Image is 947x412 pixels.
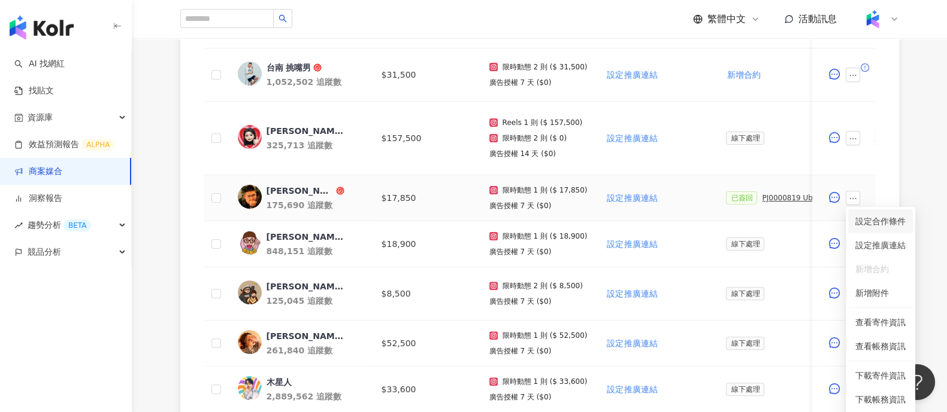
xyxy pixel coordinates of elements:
[489,347,552,355] p: 廣告授權 7 天 ($0)
[267,125,344,137] div: [PERSON_NAME] planet💫
[607,193,657,203] span: 設定推廣連結
[503,186,588,194] p: 限時動態 1 則 ($ 17,850)
[267,344,362,356] div: 261,840 追蹤數
[28,212,91,239] span: 趨勢分析
[238,376,262,400] img: KOL Avatar
[798,13,837,25] span: 活動訊息
[830,192,840,203] span: message
[855,263,906,276] span: 新增合約
[855,288,889,298] span: 新增附件
[267,62,311,74] div: 台南 挑嘴男
[846,131,861,145] button: ellipsis
[726,191,757,205] span: 已簽回
[607,70,657,80] span: 設定推廣連結
[372,175,480,221] td: $17,850
[503,118,583,127] p: Reels 1 則 ($ 157,500)
[267,390,362,402] div: 2,889,562 追蹤數
[238,280,262,304] img: KOL Avatar
[899,364,935,400] iframe: Help Scout Beacon - Open
[503,134,567,142] p: 限時動態 2 則 ($ 0)
[606,186,658,210] button: 設定推廣連結
[726,287,764,300] span: 線下處理
[279,14,287,23] span: search
[489,149,556,158] p: 廣告授權 14 天 ($0)
[14,166,62,178] a: 商案媒合
[267,76,362,88] div: 1,052,502 追蹤數
[830,238,840,249] span: message
[14,58,65,70] a: searchAI 找網紅
[14,193,62,205] a: 洞察報告
[267,280,344,292] div: [PERSON_NAME]
[855,215,906,228] span: 設定合作條件
[849,71,858,80] span: ellipsis
[14,221,23,230] span: rise
[267,185,334,197] div: [PERSON_NAME]
[861,63,870,72] span: exclamation-circle
[10,16,74,39] img: logo
[372,321,480,367] td: $52,500
[503,331,588,340] p: 限時動態 1 則 ($ 52,500)
[267,199,362,211] div: 175,690 追蹤數
[855,239,906,252] span: 設定推廣連結
[238,62,262,86] img: KOL Avatar
[489,202,552,210] p: 廣告授權 7 天 ($0)
[238,330,262,354] img: KOL Avatar
[267,139,362,151] div: 325,713 追蹤數
[849,194,858,203] span: ellipsis
[238,185,262,209] img: KOL Avatar
[489,297,552,306] p: 廣告授權 7 天 ($0)
[726,337,764,350] span: 線下處理
[489,78,552,87] p: 廣告授權 7 天 ($0)
[372,102,480,175] td: $157,500
[830,337,840,348] span: message
[238,231,262,255] img: KOL Avatar
[503,232,588,240] p: 限時動態 1 則 ($ 18,900)
[606,126,658,150] button: 設定推廣連結
[606,377,658,401] button: 設定推廣連結
[267,295,362,307] div: 125,045 追蹤數
[846,191,861,205] button: ellipsis
[372,48,480,102] td: $31,500
[372,267,480,321] td: $8,500
[14,85,54,97] a: 找貼文
[726,237,764,251] span: 線下處理
[726,63,761,87] button: 新增合約
[830,69,840,80] span: message
[855,393,906,406] span: 下載帳務資訊
[372,221,480,267] td: $18,900
[830,383,840,394] span: message
[830,288,840,298] span: message
[606,331,658,355] button: 設定推廣連結
[63,219,91,231] div: BETA
[489,393,552,401] p: 廣告授權 7 天 ($0)
[238,125,262,149] img: KOL Avatar
[855,340,906,353] span: 查看帳務資訊
[855,316,906,329] span: 查看寄件資訊
[503,63,588,71] p: 限時動態 2 則 ($ 31,500)
[846,68,861,82] button: ellipsis
[849,135,858,143] span: ellipsis
[726,383,764,396] span: 線下處理
[607,239,657,249] span: 設定推廣連結
[606,282,658,306] button: 設定推廣連結
[14,139,114,151] a: 效益預測報告ALPHA
[726,132,764,145] span: 線下處理
[607,384,657,394] span: 設定推廣連結
[607,133,657,143] span: 設定推廣連結
[607,289,657,298] span: 設定推廣連結
[762,194,822,202] div: PJ0000819 Uber Eats_Co-Marketing_餐廳買一送一活動_活動確認單
[861,8,884,30] img: Kolr%20app%20icon%20%281%29.png
[503,377,588,386] p: 限時動態 1 則 ($ 33,600)
[28,239,61,265] span: 競品分析
[855,369,906,382] span: 下載寄件資訊
[607,338,657,348] span: 設定推廣連結
[267,245,362,257] div: 848,151 追蹤數
[267,231,344,243] div: [PERSON_NAME]
[267,330,344,342] div: [PERSON_NAME]
[707,13,746,26] span: 繁體中文
[830,132,840,143] span: message
[503,282,583,290] p: 限時動態 2 則 ($ 8,500)
[727,70,760,80] span: 新增合約
[28,104,53,131] span: 資源庫
[267,376,292,388] div: 木星人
